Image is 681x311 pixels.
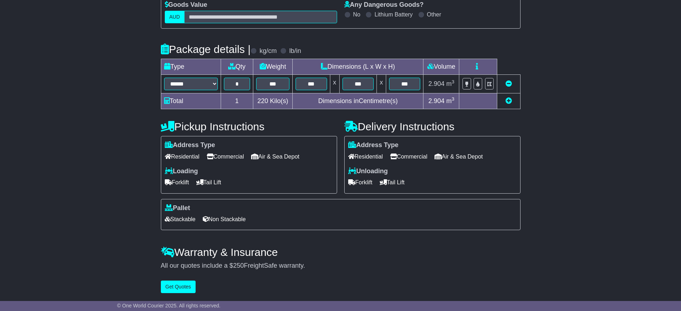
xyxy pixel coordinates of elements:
[344,1,424,9] label: Any Dangerous Goods?
[374,11,413,18] label: Lithium Battery
[161,281,196,293] button: Get Quotes
[428,97,445,105] span: 2.904
[161,262,521,270] div: All our quotes include a $ FreightSafe warranty.
[390,151,427,162] span: Commercial
[446,80,455,87] span: m
[196,177,221,188] span: Tail Lift
[348,141,399,149] label: Address Type
[452,79,455,84] sup: 3
[348,177,373,188] span: Forklift
[117,303,221,308] span: © One World Courier 2025. All rights reserved.
[165,167,198,175] label: Loading
[161,59,221,75] td: Type
[259,47,277,55] label: kg/cm
[330,75,339,93] td: x
[446,97,455,105] span: m
[505,97,512,105] a: Add new item
[221,93,253,109] td: 1
[353,11,360,18] label: No
[165,177,189,188] span: Forklift
[348,167,388,175] label: Unloading
[428,80,445,87] span: 2.904
[251,151,299,162] span: Air & Sea Depot
[293,59,423,75] td: Dimensions (L x W x H)
[161,93,221,109] td: Total
[161,121,337,132] h4: Pickup Instructions
[435,151,483,162] span: Air & Sea Depot
[348,151,383,162] span: Residential
[165,11,185,23] label: AUD
[253,59,293,75] td: Weight
[165,141,215,149] label: Address Type
[207,151,244,162] span: Commercial
[289,47,301,55] label: lb/in
[165,151,200,162] span: Residential
[221,59,253,75] td: Qty
[377,75,386,93] td: x
[344,121,521,132] h4: Delivery Instructions
[165,214,196,225] span: Stackable
[380,177,405,188] span: Tail Lift
[253,93,293,109] td: Kilo(s)
[452,96,455,102] sup: 3
[258,97,268,105] span: 220
[427,11,441,18] label: Other
[423,59,459,75] td: Volume
[161,246,521,258] h4: Warranty & Insurance
[165,1,207,9] label: Goods Value
[233,262,244,269] span: 250
[203,214,246,225] span: Non Stackable
[165,204,190,212] label: Pallet
[505,80,512,87] a: Remove this item
[293,93,423,109] td: Dimensions in Centimetre(s)
[161,43,251,55] h4: Package details |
